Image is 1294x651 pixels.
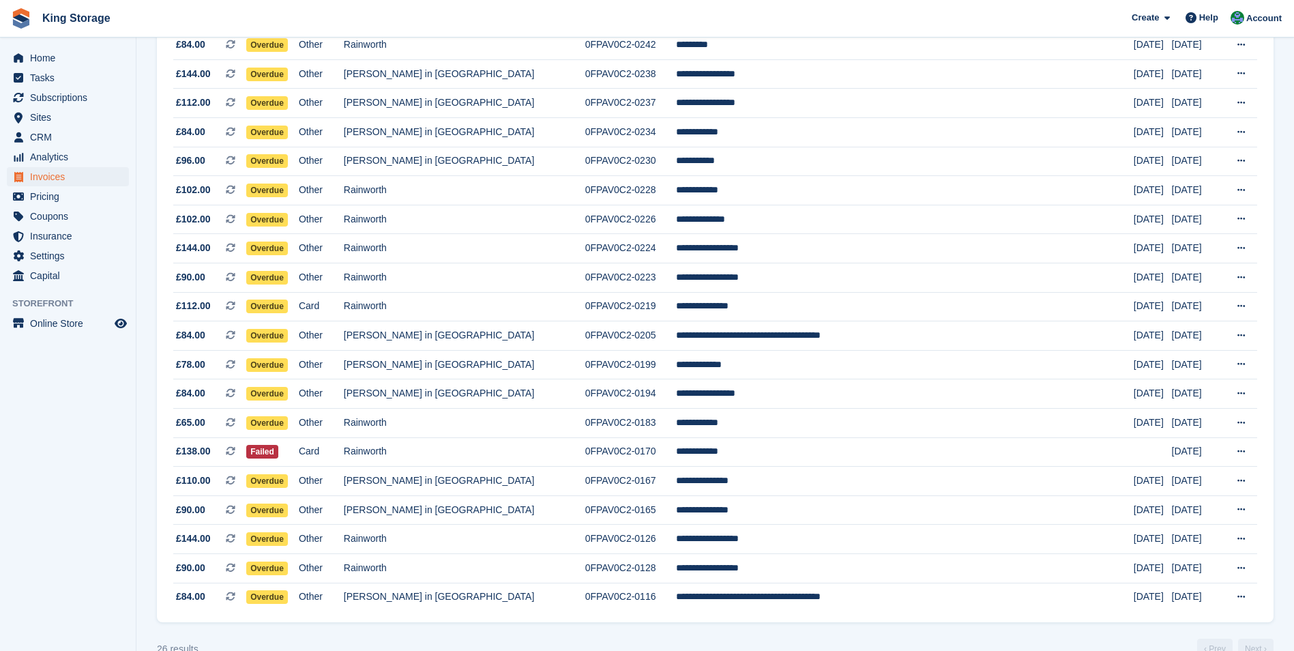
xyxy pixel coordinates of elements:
[344,321,585,351] td: [PERSON_NAME] in [GEOGRAPHIC_DATA]
[1172,525,1221,554] td: [DATE]
[246,96,288,110] span: Overdue
[1172,553,1221,583] td: [DATE]
[176,38,205,52] span: £84.00
[1246,12,1282,25] span: Account
[246,358,288,372] span: Overdue
[176,358,205,372] span: £78.00
[585,437,676,467] td: 0FPAV0C2-0170
[30,246,112,265] span: Settings
[585,147,676,176] td: 0FPAV0C2-0230
[1172,292,1221,321] td: [DATE]
[585,176,676,205] td: 0FPAV0C2-0228
[585,525,676,554] td: 0FPAV0C2-0126
[30,266,112,285] span: Capital
[344,147,585,176] td: [PERSON_NAME] in [GEOGRAPHIC_DATA]
[585,495,676,525] td: 0FPAV0C2-0165
[299,205,344,234] td: Other
[1172,205,1221,234] td: [DATE]
[246,562,288,575] span: Overdue
[1134,321,1172,351] td: [DATE]
[344,263,585,293] td: Rainworth
[30,48,112,68] span: Home
[585,234,676,263] td: 0FPAV0C2-0224
[1172,263,1221,293] td: [DATE]
[7,207,129,226] a: menu
[176,154,205,168] span: £96.00
[1134,234,1172,263] td: [DATE]
[246,300,288,313] span: Overdue
[176,125,205,139] span: £84.00
[1134,205,1172,234] td: [DATE]
[344,350,585,379] td: [PERSON_NAME] in [GEOGRAPHIC_DATA]
[299,59,344,89] td: Other
[344,583,585,611] td: [PERSON_NAME] in [GEOGRAPHIC_DATA]
[1172,147,1221,176] td: [DATE]
[176,299,211,313] span: £112.00
[246,38,288,52] span: Overdue
[176,67,211,81] span: £144.00
[344,379,585,409] td: [PERSON_NAME] in [GEOGRAPHIC_DATA]
[7,88,129,107] a: menu
[246,242,288,255] span: Overdue
[30,187,112,206] span: Pricing
[299,118,344,147] td: Other
[344,408,585,437] td: Rainworth
[299,321,344,351] td: Other
[176,590,205,604] span: £84.00
[299,350,344,379] td: Other
[246,184,288,197] span: Overdue
[1172,379,1221,409] td: [DATE]
[7,314,129,333] a: menu
[1134,292,1172,321] td: [DATE]
[1134,525,1172,554] td: [DATE]
[30,68,112,87] span: Tasks
[299,408,344,437] td: Other
[299,31,344,60] td: Other
[344,553,585,583] td: Rainworth
[7,108,129,127] a: menu
[1134,408,1172,437] td: [DATE]
[7,147,129,167] a: menu
[1134,583,1172,611] td: [DATE]
[30,207,112,226] span: Coupons
[585,263,676,293] td: 0FPAV0C2-0223
[585,379,676,409] td: 0FPAV0C2-0194
[1134,553,1172,583] td: [DATE]
[176,183,211,197] span: £102.00
[7,128,129,147] a: menu
[299,583,344,611] td: Other
[176,386,205,401] span: £84.00
[30,314,112,333] span: Online Store
[1172,31,1221,60] td: [DATE]
[299,495,344,525] td: Other
[1132,11,1159,25] span: Create
[1172,321,1221,351] td: [DATE]
[37,7,116,29] a: King Storage
[30,88,112,107] span: Subscriptions
[113,315,129,332] a: Preview store
[1134,379,1172,409] td: [DATE]
[176,241,211,255] span: £144.00
[344,59,585,89] td: [PERSON_NAME] in [GEOGRAPHIC_DATA]
[299,263,344,293] td: Other
[344,89,585,118] td: [PERSON_NAME] in [GEOGRAPHIC_DATA]
[30,108,112,127] span: Sites
[30,128,112,147] span: CRM
[176,532,211,546] span: £144.00
[176,212,211,227] span: £102.00
[344,292,585,321] td: Rainworth
[344,176,585,205] td: Rainworth
[299,234,344,263] td: Other
[344,525,585,554] td: Rainworth
[176,96,211,110] span: £112.00
[246,271,288,285] span: Overdue
[7,246,129,265] a: menu
[585,59,676,89] td: 0FPAV0C2-0238
[246,532,288,546] span: Overdue
[246,213,288,227] span: Overdue
[246,474,288,488] span: Overdue
[1172,118,1221,147] td: [DATE]
[1134,89,1172,118] td: [DATE]
[246,590,288,604] span: Overdue
[1134,176,1172,205] td: [DATE]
